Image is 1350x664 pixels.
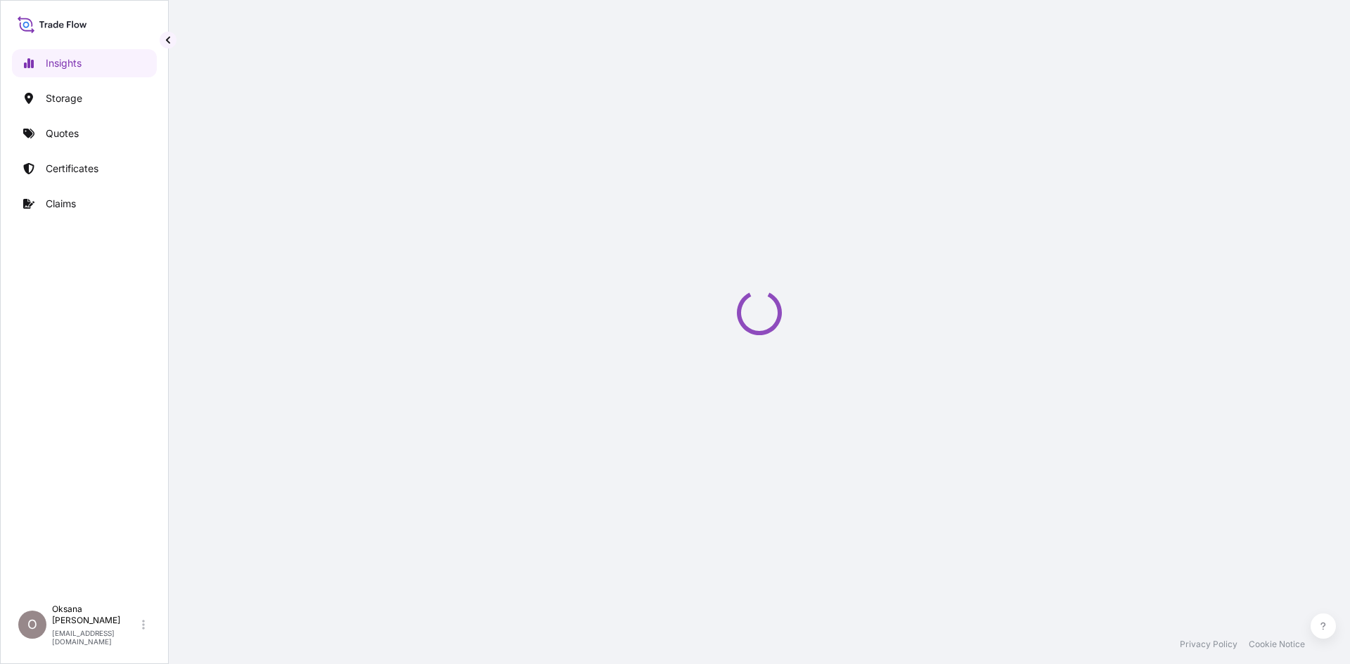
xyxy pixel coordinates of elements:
span: O [27,618,37,632]
a: Privacy Policy [1180,639,1237,650]
p: Claims [46,197,76,211]
p: Certificates [46,162,98,176]
a: Claims [12,190,157,218]
a: Storage [12,84,157,112]
p: Insights [46,56,82,70]
a: Quotes [12,119,157,148]
a: Certificates [12,155,157,183]
p: Quotes [46,126,79,141]
a: Cookie Notice [1249,639,1305,650]
p: Oksana [PERSON_NAME] [52,604,139,626]
p: [EMAIL_ADDRESS][DOMAIN_NAME] [52,629,139,646]
a: Insights [12,49,157,77]
p: Storage [46,91,82,105]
